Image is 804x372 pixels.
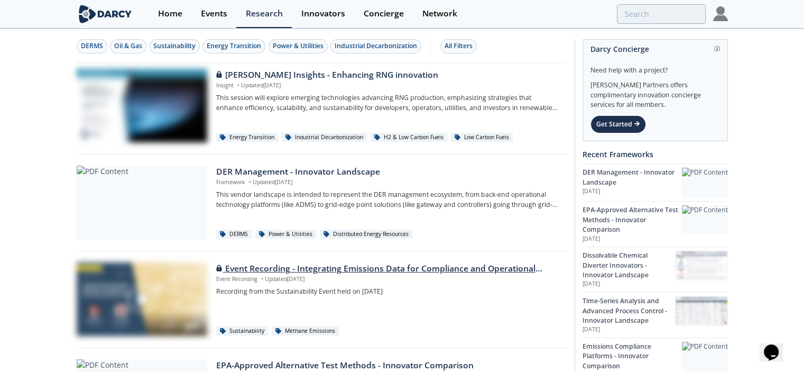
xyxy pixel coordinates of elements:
[590,40,720,58] div: Darcy Concierge
[216,230,252,239] div: DERMS
[127,284,156,314] img: play-chapters-gray.svg
[77,166,567,240] a: PDF Content DER Management - Innovator Landscape Framework •Updated[DATE] This vendor landscape i...
[272,326,339,336] div: Methane Emissions
[583,187,682,196] p: [DATE]
[207,41,261,51] div: Energy Transition
[247,178,253,186] span: •
[110,39,146,53] button: Oil & Gas
[301,10,345,18] div: Innovators
[216,133,278,142] div: Energy Transition
[590,75,720,110] div: [PERSON_NAME] Partners offers complimentary innovation concierge services for all members.
[216,287,559,296] p: Recording from the Sustainability Event held on [DATE]
[77,69,567,143] a: Darcy Insights - Enhancing RNG innovation preview [PERSON_NAME] Insights - Enhancing RNG innovati...
[451,133,513,142] div: Low Carbon Fuels
[114,41,142,51] div: Oil & Gas
[760,330,793,361] iframe: chat widget
[153,41,196,51] div: Sustainability
[583,251,675,280] div: Dissolvable Chemical Diverter Innovators - Innovator Landscape
[246,10,283,18] div: Research
[590,115,646,133] div: Get Started
[158,10,182,18] div: Home
[330,39,421,53] button: Industrial Decarbonization
[216,93,559,113] p: This session will explore emerging technologies advancing RNG production, emphasizing strategies ...
[216,326,268,336] div: Sustainability
[583,145,728,164] div: Recent Frameworks
[371,133,447,142] div: H2 & Low Carbon Fuels
[583,168,682,187] div: DER Management - Innovator Landscape
[259,275,265,283] span: •
[583,201,728,247] a: EPA-Approved Alternative Test Methods - Innovator Comparison [DATE] PDF Content
[583,292,728,338] a: Time-Series Analysis and Advanced Process Control - Innovator Landscape [DATE] Time-Series Analys...
[201,10,227,18] div: Events
[269,39,328,53] button: Power & Utilities
[216,166,559,178] div: DER Management - Innovator Landscape
[320,230,412,239] div: Distributed Energy Resources
[422,10,457,18] div: Network
[713,6,728,21] img: Profile
[714,46,720,52] img: information.svg
[583,247,728,292] a: Dissolvable Chemical Diverter Innovators - Innovator Landscape [DATE] Dissolvable Chemical Divert...
[255,230,316,239] div: Power & Utilities
[81,41,103,51] div: DERMS
[77,39,107,53] button: DERMS
[583,164,728,201] a: DER Management - Innovator Landscape [DATE] PDF Content
[583,325,675,334] p: [DATE]
[77,262,207,336] img: Video Content
[583,235,682,243] p: [DATE]
[216,69,559,81] div: [PERSON_NAME] Insights - Enhancing RNG innovation
[202,39,265,53] button: Energy Transition
[590,58,720,75] div: Need help with a project?
[335,41,417,51] div: Industrial Decarbonization
[77,5,134,23] img: logo-wide.svg
[282,133,367,142] div: Industrial Decarbonization
[216,178,559,187] p: Framework Updated [DATE]
[583,342,682,371] div: Emissions Compliance Platforms - Innovator Comparison
[216,262,559,275] div: Event Recording - Integrating Emissions Data for Compliance and Operational Action
[216,190,559,210] p: This vendor landscape is intended to represent the DER management ecosystem, from back-end operat...
[235,81,241,89] span: •
[445,41,473,51] div: All Filters
[216,81,559,90] p: Insight Updated [DATE]
[149,39,200,53] button: Sustainability
[440,39,477,53] button: All Filters
[364,10,404,18] div: Concierge
[617,4,706,24] input: Advanced Search
[583,280,675,288] p: [DATE]
[583,205,682,234] div: EPA-Approved Alternative Test Methods - Innovator Comparison
[216,275,559,284] p: Event Recording Updated [DATE]
[216,359,559,372] div: EPA-Approved Alternative Test Methods - Innovator Comparison
[273,41,324,51] div: Power & Utilities
[77,262,567,337] a: Video Content Event Recording - Integrating Emissions Data for Compliance and Operational Action ...
[583,296,675,325] div: Time-Series Analysis and Advanced Process Control - Innovator Landscape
